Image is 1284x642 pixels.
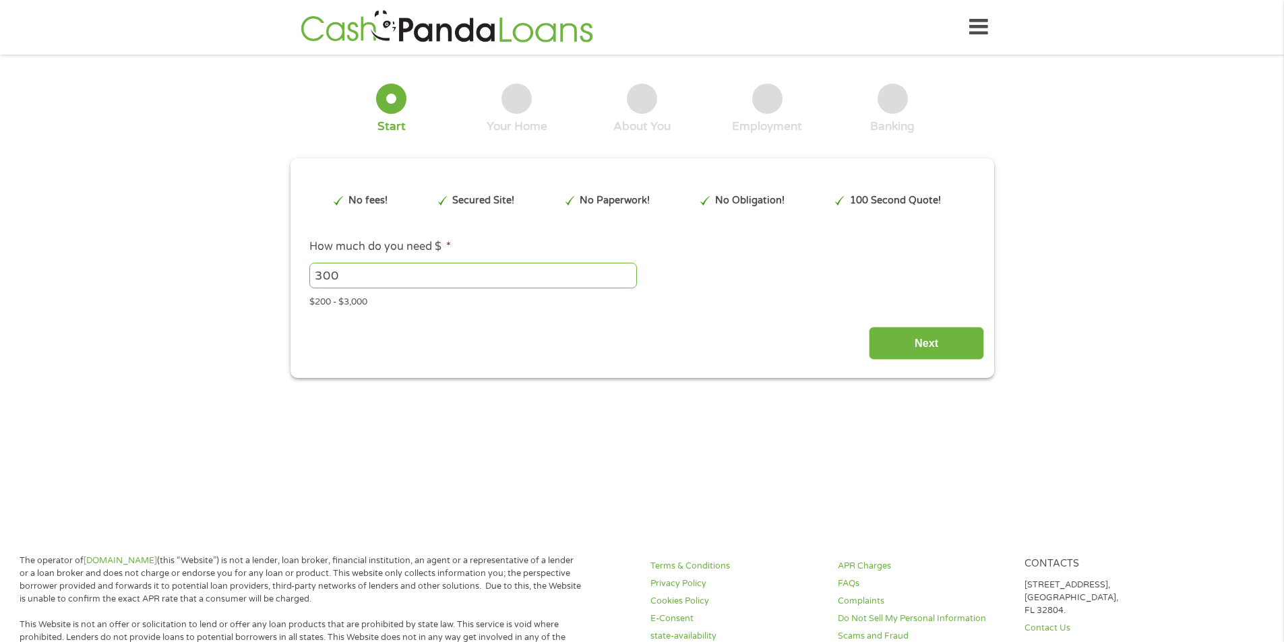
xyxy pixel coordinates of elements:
[1025,622,1196,635] a: Contact Us
[869,327,984,360] input: Next
[580,193,650,208] p: No Paperwork!
[1025,558,1196,571] h4: Contacts
[732,119,802,134] div: Employment
[613,119,671,134] div: About You
[377,119,406,134] div: Start
[20,554,582,606] p: The operator of (this “Website”) is not a lender, loan broker, financial institution, an agent or...
[84,555,157,566] a: [DOMAIN_NAME]
[309,291,974,309] div: $200 - $3,000
[487,119,547,134] div: Your Home
[650,612,822,625] a: E-Consent
[348,193,388,208] p: No fees!
[715,193,785,208] p: No Obligation!
[297,8,597,46] img: GetLoanNow Logo
[1025,579,1196,617] p: [STREET_ADDRESS], [GEOGRAPHIC_DATA], FL 32804.
[838,612,1009,625] a: Do Not Sell My Personal Information
[870,119,915,134] div: Banking
[838,577,1009,590] a: FAQs
[650,577,822,590] a: Privacy Policy
[650,595,822,608] a: Cookies Policy
[650,560,822,573] a: Terms & Conditions
[309,240,451,254] label: How much do you need $
[838,560,1009,573] a: APR Charges
[850,193,941,208] p: 100 Second Quote!
[452,193,514,208] p: Secured Site!
[838,595,1009,608] a: Complaints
